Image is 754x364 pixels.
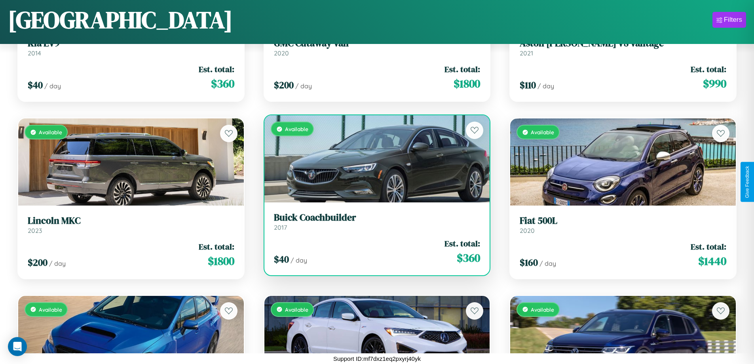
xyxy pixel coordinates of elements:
span: Est. total: [199,241,234,252]
button: Filters [712,12,746,28]
span: 2020 [520,227,535,234]
span: $ 200 [28,256,47,269]
span: $ 360 [457,250,480,266]
a: Buick Coachbuilder2017 [274,212,481,231]
span: $ 110 [520,78,536,91]
span: Est. total: [691,241,726,252]
span: $ 40 [28,78,43,91]
span: $ 40 [274,253,289,266]
span: / day [49,259,66,267]
p: Support ID: mf7dxz1eq2pxyrj40yk [333,353,421,364]
h3: Aston [PERSON_NAME] V8 Vantage [520,38,726,49]
h3: Lincoln MKC [28,215,234,227]
span: / day [539,259,556,267]
span: $ 360 [211,76,234,91]
span: $ 160 [520,256,538,269]
span: / day [537,82,554,90]
span: Est. total: [444,238,480,249]
span: / day [295,82,312,90]
span: 2017 [274,223,287,231]
div: Filters [724,16,742,24]
span: Est. total: [199,63,234,75]
span: / day [291,256,307,264]
span: Available [531,306,554,313]
div: Give Feedback [745,166,750,198]
span: $ 1800 [454,76,480,91]
span: Available [39,306,62,313]
span: $ 200 [274,78,294,91]
span: / day [44,82,61,90]
span: $ 990 [703,76,726,91]
span: $ 1440 [698,253,726,269]
span: Available [285,306,308,313]
a: Aston [PERSON_NAME] V8 Vantage2021 [520,38,726,57]
span: 2020 [274,49,289,57]
h3: Buick Coachbuilder [274,212,481,223]
a: Fiat 500L2020 [520,215,726,234]
span: Est. total: [444,63,480,75]
span: Est. total: [691,63,726,75]
div: Open Intercom Messenger [8,337,27,356]
h3: Fiat 500L [520,215,726,227]
span: Available [285,126,308,132]
span: 2021 [520,49,533,57]
span: 2014 [28,49,41,57]
h1: [GEOGRAPHIC_DATA] [8,4,233,36]
span: Available [39,129,62,135]
span: $ 1800 [208,253,234,269]
a: GMC Cutaway Van2020 [274,38,481,57]
span: Available [531,129,554,135]
a: Kia EV92014 [28,38,234,57]
a: Lincoln MKC2023 [28,215,234,234]
span: 2023 [28,227,42,234]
